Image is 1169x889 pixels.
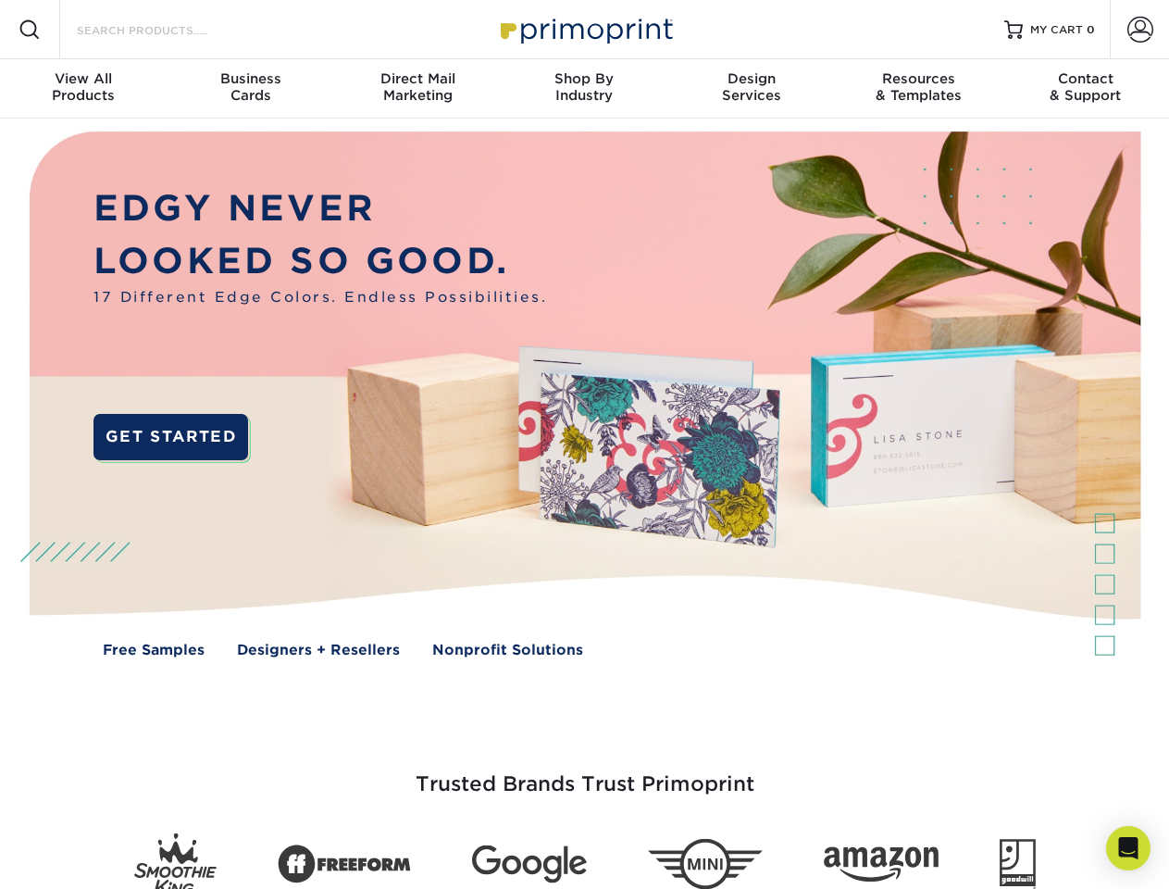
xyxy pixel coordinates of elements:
a: GET STARTED [93,414,248,460]
img: Google [472,845,587,883]
p: EDGY NEVER [93,182,547,235]
span: Design [668,70,835,87]
a: Direct MailMarketing [334,59,501,119]
a: Designers + Resellers [237,640,400,661]
img: Amazon [824,847,939,883]
span: Shop By [501,70,667,87]
input: SEARCH PRODUCTS..... [75,19,255,41]
a: Resources& Templates [835,59,1001,119]
div: Industry [501,70,667,104]
a: Nonprofit Solutions [432,640,583,661]
a: Free Samples [103,640,205,661]
h3: Trusted Brands Trust Primoprint [44,728,1126,819]
div: Cards [167,70,333,104]
span: Business [167,70,333,87]
span: 0 [1087,23,1095,36]
img: Goodwill [1000,839,1036,889]
span: MY CART [1030,22,1083,38]
iframe: Google Customer Reviews [5,833,157,883]
span: 17 Different Edge Colors. Endless Possibilities. [93,287,547,308]
div: Marketing [334,70,501,104]
a: BusinessCards [167,59,333,119]
span: Resources [835,70,1001,87]
div: & Support [1002,70,1169,104]
p: LOOKED SO GOOD. [93,235,547,288]
div: Services [668,70,835,104]
a: Shop ByIndustry [501,59,667,119]
span: Direct Mail [334,70,501,87]
img: Primoprint [492,9,678,49]
div: Open Intercom Messenger [1106,826,1150,870]
a: Contact& Support [1002,59,1169,119]
span: Contact [1002,70,1169,87]
div: & Templates [835,70,1001,104]
a: DesignServices [668,59,835,119]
